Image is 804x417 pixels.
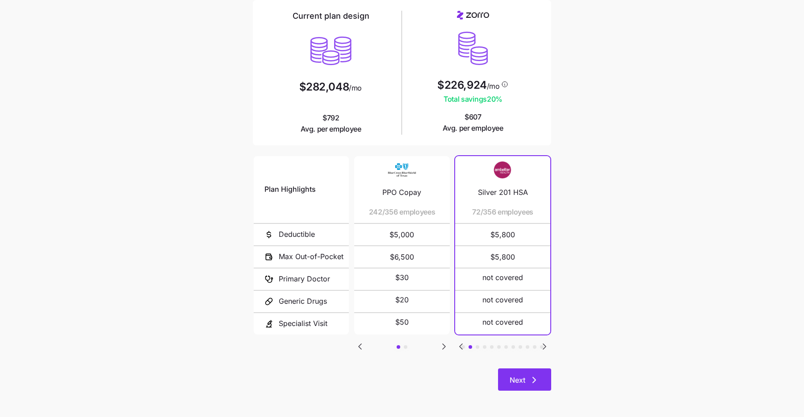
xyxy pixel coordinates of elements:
svg: Go to previous slide [355,341,365,352]
span: $5,000 [365,224,439,245]
svg: Go to next slide [439,341,449,352]
span: Silver 201 HSA [478,187,528,198]
svg: Go to previous slide [456,341,466,352]
span: $792 [301,112,361,135]
span: Avg. per employee [443,123,503,134]
span: Deductible [279,229,315,240]
span: $282,048 [299,82,349,92]
span: Avg. per employee [301,124,361,135]
button: Go to next slide [438,341,450,352]
span: 242/356 employees [369,206,435,218]
span: $5,800 [466,224,540,245]
span: Next [510,375,525,385]
span: Plan Highlights [264,184,316,195]
img: Carrier [485,161,521,178]
span: not covered [482,272,523,283]
span: PPO Copay [382,187,421,198]
button: Go to previous slide [455,341,467,352]
span: 72/356 employees [472,206,533,218]
span: Specialist Visit [279,318,327,329]
span: $607 [443,111,503,134]
span: Generic Drugs [279,296,327,307]
button: Next [498,368,551,391]
button: Go to previous slide [354,341,366,352]
img: Carrier [384,161,420,178]
span: Total savings 20 % [437,94,508,105]
span: $5,800 [466,246,540,268]
span: $6,500 [365,246,439,268]
span: not covered [482,317,523,328]
svg: Go to next slide [539,341,550,352]
span: not covered [482,294,523,306]
span: $30 [395,272,409,283]
span: /mo [487,83,500,90]
span: $226,924 [437,80,486,91]
span: /mo [349,84,362,91]
span: $50 [395,317,409,328]
span: Max Out-of-Pocket [279,251,343,262]
span: $20 [395,294,409,306]
h2: Current plan design [293,11,369,21]
button: Go to next slide [539,341,550,352]
span: Primary Doctor [279,273,330,285]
